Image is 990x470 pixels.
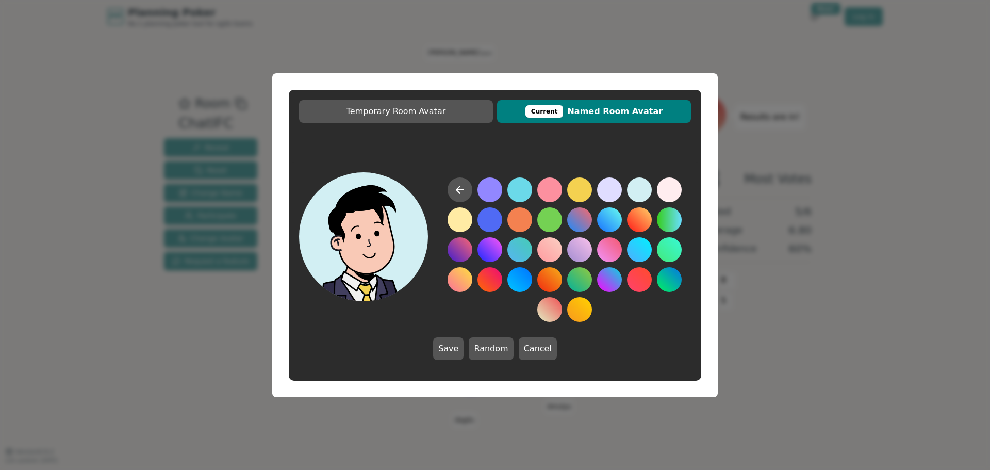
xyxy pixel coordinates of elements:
[299,100,493,123] button: Temporary Room Avatar
[519,337,557,360] button: Cancel
[497,100,691,123] button: CurrentNamed Room Avatar
[525,105,564,118] div: This avatar will be displayed in dedicated rooms
[433,337,464,360] button: Save
[469,337,513,360] button: Random
[502,105,686,118] span: Named Room Avatar
[304,105,488,118] span: Temporary Room Avatar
